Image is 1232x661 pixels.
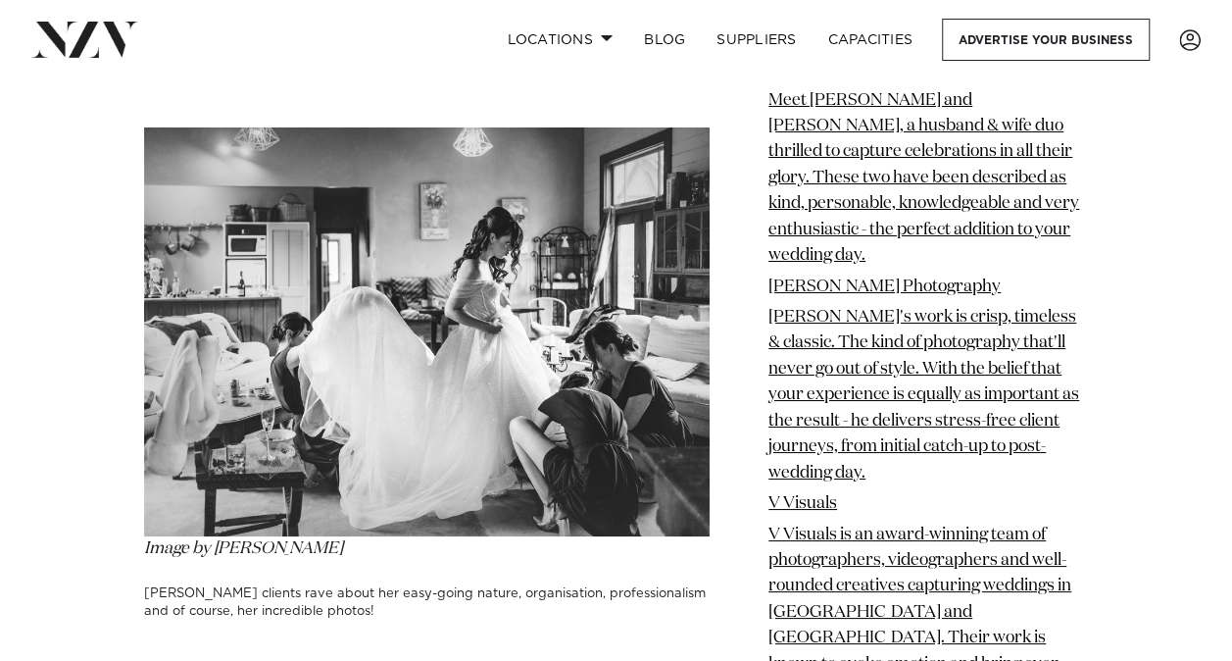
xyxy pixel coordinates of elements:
[491,19,628,61] a: Locations
[768,496,837,513] a: V Visuals
[31,22,138,57] img: nzv-logo.png
[768,279,1001,295] a: [PERSON_NAME] Photography
[768,309,1079,482] a: [PERSON_NAME]'s work is crisp, timeless & classic. The kind of photography that'll never go out o...
[144,587,706,617] span: [PERSON_NAME] clients rave about her easy-going nature, organisation, professionalism and of cour...
[701,19,812,61] a: SUPPLIERS
[768,92,1079,265] a: Meet [PERSON_NAME] and [PERSON_NAME], a husband & wife duo thrilled to capture celebrations in al...
[628,19,701,61] a: BLOG
[144,540,342,557] em: Image by [PERSON_NAME]
[942,19,1150,61] a: Advertise your business
[813,19,929,61] a: Capacities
